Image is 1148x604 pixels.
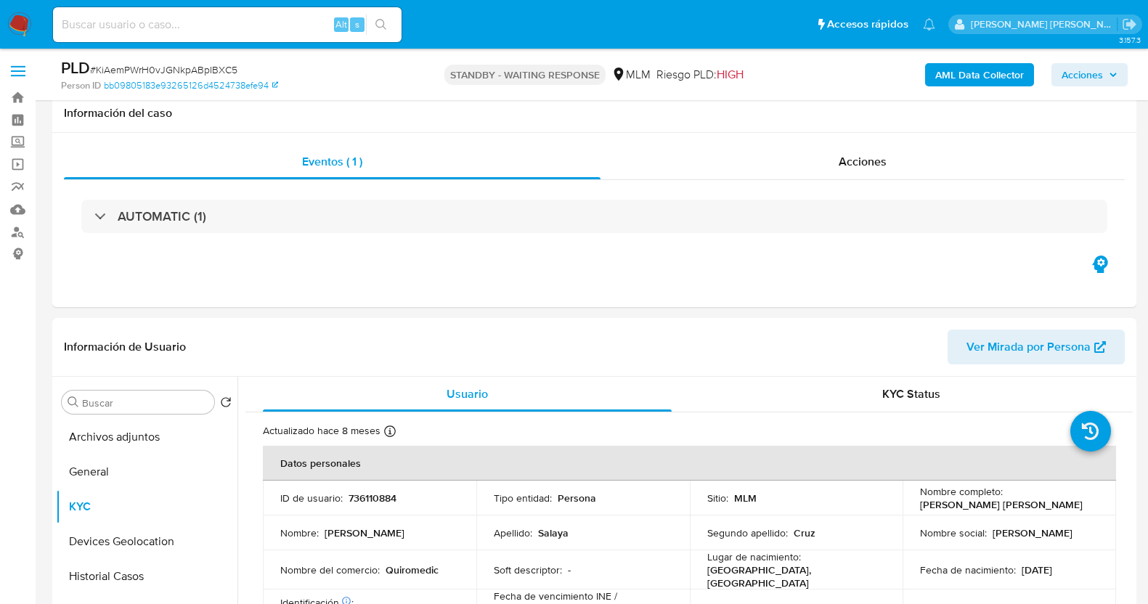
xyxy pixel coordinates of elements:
[302,153,362,170] span: Eventos ( 1 )
[611,67,651,83] div: MLM
[444,65,606,85] p: STANDBY - WAITING RESPONSE
[349,491,396,505] p: 736110884
[325,526,404,539] p: [PERSON_NAME]
[568,563,571,576] p: -
[263,424,380,438] p: Actualizado hace 8 meses
[882,385,940,402] span: KYC Status
[53,15,402,34] input: Buscar usuario o caso...
[717,66,744,83] span: HIGH
[827,17,908,32] span: Accesos rápidos
[794,526,815,539] p: Cruz
[335,17,347,31] span: Alt
[280,526,319,539] p: Nombre :
[966,330,1091,364] span: Ver Mirada por Persona
[355,17,359,31] span: s
[280,491,343,505] p: ID de usuario :
[494,491,552,505] p: Tipo entidad :
[56,454,237,489] button: General
[923,18,935,30] a: Notificaciones
[494,563,562,576] p: Soft descriptor :
[656,67,744,83] span: Riesgo PLD:
[61,56,90,79] b: PLD
[118,208,206,224] h3: AUTOMATIC (1)
[920,526,987,539] p: Nombre social :
[90,62,237,77] span: # KiAemPWrH0vJGNkpABpIBXC5
[366,15,396,35] button: search-icon
[993,526,1072,539] p: [PERSON_NAME]
[971,17,1118,31] p: baltazar.cabreradupeyron@mercadolibre.com.mx
[920,563,1016,576] p: Fecha de nacimiento :
[538,526,569,539] p: Salaya
[925,63,1034,86] button: AML Data Collector
[68,396,79,408] button: Buscar
[920,498,1083,511] p: [PERSON_NAME] [PERSON_NAME]
[707,491,728,505] p: Sitio :
[1022,563,1052,576] p: [DATE]
[61,79,101,92] b: Person ID
[935,63,1024,86] b: AML Data Collector
[707,550,801,563] p: Lugar de nacimiento :
[56,489,237,524] button: KYC
[64,106,1125,121] h1: Información del caso
[707,526,788,539] p: Segundo apellido :
[263,446,1116,481] th: Datos personales
[82,396,208,409] input: Buscar
[56,559,237,594] button: Historial Casos
[104,79,278,92] a: bb09805183e93265126d4524738efe94
[220,396,232,412] button: Volver al orden por defecto
[707,563,880,589] p: [GEOGRAPHIC_DATA], [GEOGRAPHIC_DATA]
[558,491,596,505] p: Persona
[734,491,757,505] p: MLM
[56,420,237,454] button: Archivos adjuntos
[81,200,1107,233] div: AUTOMATIC (1)
[56,524,237,559] button: Devices Geolocation
[1122,17,1137,32] a: Salir
[280,563,380,576] p: Nombre del comercio :
[64,340,186,354] h1: Información de Usuario
[494,526,532,539] p: Apellido :
[920,485,1003,498] p: Nombre completo :
[839,153,887,170] span: Acciones
[386,563,439,576] p: Quiromedic
[447,385,488,402] span: Usuario
[948,330,1125,364] button: Ver Mirada por Persona
[1051,63,1128,86] button: Acciones
[1062,63,1103,86] span: Acciones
